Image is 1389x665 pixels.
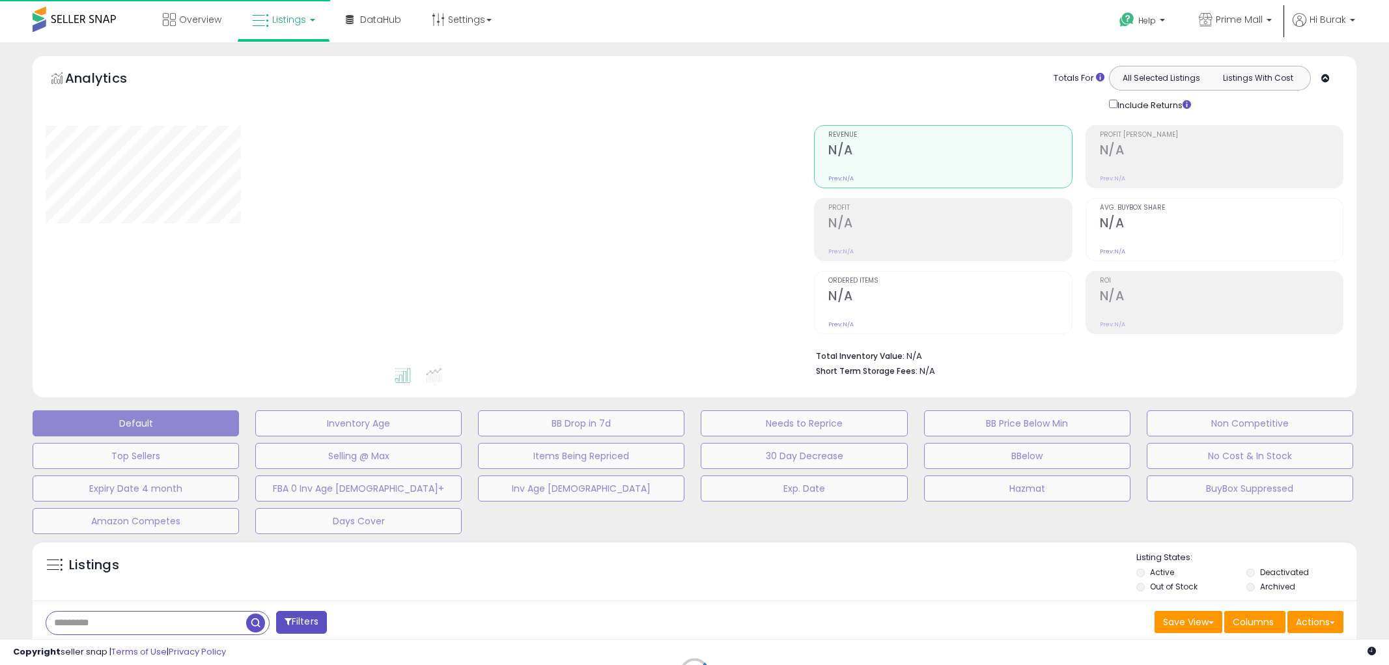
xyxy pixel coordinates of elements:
h2: N/A [828,143,1071,160]
a: Help [1109,2,1178,42]
small: Prev: N/A [1100,320,1125,328]
button: Inventory Age [255,410,462,436]
button: Hazmat [924,475,1130,502]
b: Short Term Storage Fees: [816,365,918,376]
i: Get Help [1119,12,1135,28]
button: BB Drop in 7d [478,410,684,436]
h2: N/A [1100,216,1343,233]
small: Prev: N/A [828,320,854,328]
button: Days Cover [255,508,462,534]
button: Default [33,410,239,436]
span: Revenue [828,132,1071,139]
h2: N/A [1100,143,1343,160]
span: Profit [828,205,1071,212]
span: Listings [272,13,306,26]
div: Totals For [1054,72,1104,85]
span: Profit [PERSON_NAME] [1100,132,1343,139]
button: Top Sellers [33,443,239,469]
span: Prime Mall [1216,13,1263,26]
small: Prev: N/A [1100,175,1125,182]
li: N/A [816,347,1334,363]
h2: N/A [1100,289,1343,306]
strong: Copyright [13,645,61,658]
b: Total Inventory Value: [816,350,905,361]
button: BuyBox Suppressed [1147,475,1353,502]
button: BBelow [924,443,1130,469]
h2: N/A [828,289,1071,306]
small: Prev: N/A [1100,248,1125,255]
span: N/A [919,365,935,377]
button: Needs to Reprice [701,410,907,436]
button: BB Price Below Min [924,410,1130,436]
button: Items Being Repriced [478,443,684,469]
div: seller snap | | [13,646,226,658]
button: FBA 0 Inv Age [DEMOGRAPHIC_DATA]+ [255,475,462,502]
h2: N/A [828,216,1071,233]
button: Selling @ Max [255,443,462,469]
small: Prev: N/A [828,248,854,255]
span: Ordered Items [828,277,1071,285]
button: 30 Day Decrease [701,443,907,469]
button: All Selected Listings [1113,70,1210,87]
button: Non Competitive [1147,410,1353,436]
h5: Analytics [65,69,152,91]
a: Hi Burak [1293,13,1355,42]
button: Exp. Date [701,475,907,502]
button: Expiry Date 4 month [33,475,239,502]
button: Amazon Competes [33,508,239,534]
span: Overview [179,13,221,26]
span: DataHub [360,13,401,26]
span: ROI [1100,277,1343,285]
div: Include Returns [1099,97,1207,112]
button: Listings With Cost [1209,70,1306,87]
button: Inv Age [DEMOGRAPHIC_DATA] [478,475,684,502]
span: Avg. Buybox Share [1100,205,1343,212]
button: No Cost & In Stock [1147,443,1353,469]
span: Help [1138,15,1156,26]
span: Hi Burak [1310,13,1346,26]
small: Prev: N/A [828,175,854,182]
